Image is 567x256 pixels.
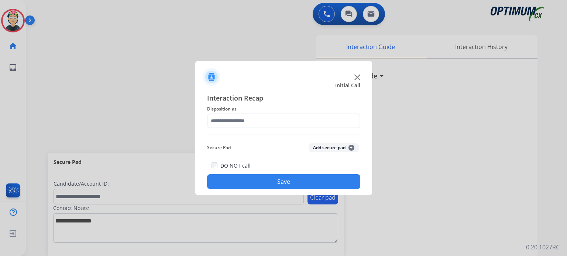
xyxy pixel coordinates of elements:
[207,143,231,152] span: Secure Pad
[526,243,560,252] p: 0.20.1027RC
[220,162,251,169] label: DO NOT call
[207,105,360,113] span: Disposition as
[207,134,360,134] img: contact-recap-line.svg
[309,143,359,152] button: Add secure pad+
[335,82,360,89] span: Initial Call
[207,93,360,105] span: Interaction Recap
[203,68,220,86] img: contactIcon
[207,174,360,189] button: Save
[348,145,354,151] span: +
